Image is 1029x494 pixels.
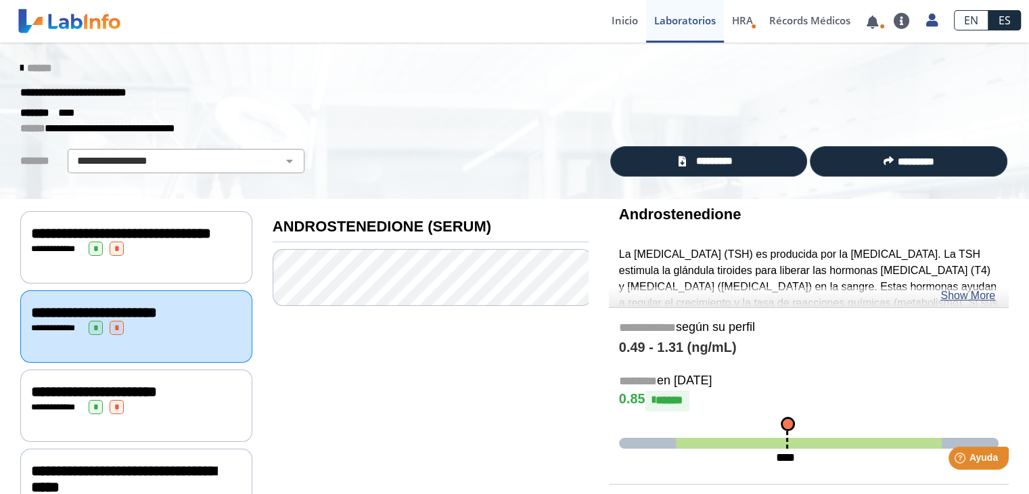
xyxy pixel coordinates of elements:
[619,374,999,389] h5: en [DATE]
[619,206,741,223] b: Androstenedione
[619,340,999,356] h4: 0.49 - 1.31 (ng/mL)
[619,246,999,359] p: La [MEDICAL_DATA] (TSH) es producida por la [MEDICAL_DATA]. La TSH estimula la glándula tiroides ...
[940,288,995,304] a: Show More
[954,10,988,30] a: EN
[909,441,1014,479] iframe: Help widget launcher
[619,320,999,336] h5: según su perfil
[273,218,491,235] b: ANDROSTENEDIONE (SERUM)
[732,14,753,27] span: HRA
[988,10,1021,30] a: ES
[619,390,999,411] h4: 0.85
